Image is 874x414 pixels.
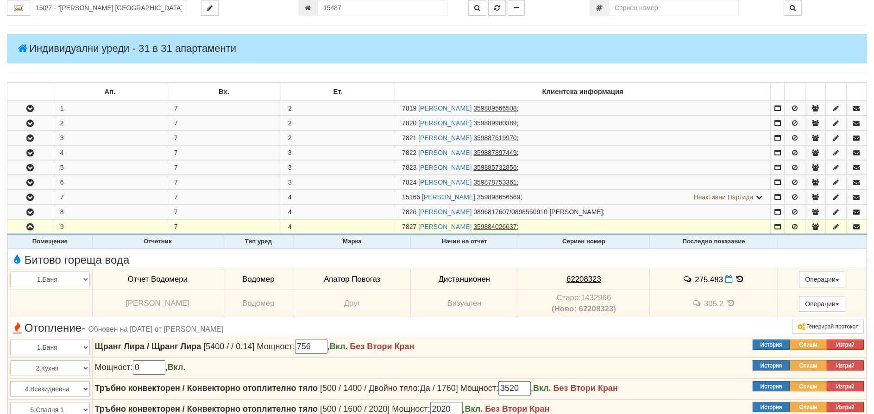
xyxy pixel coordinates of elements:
[294,269,410,290] td: Апатор Повогаз
[533,383,551,393] b: Вкл.
[395,161,771,175] td: ;
[581,293,611,302] tcxspan: Call 1432966 via 3CX
[8,235,93,249] th: Помещение
[477,193,520,201] tcxspan: Call 359898656569 via 3CX
[725,275,733,283] i: Нов Отчет към 01/09/2025
[167,205,281,219] td: 7
[53,146,167,160] td: 4
[88,325,223,333] span: Обновен на [DATE] от [PERSON_NAME]
[792,320,864,334] button: Генерирай протокол
[288,223,292,230] span: 4
[350,342,414,351] strong: Без Втори Кран
[542,88,623,95] b: Клиентска информация
[53,205,167,219] td: 8
[694,193,754,201] span: Неактивни Партиди
[790,381,827,391] button: Опиши
[418,164,472,171] a: [PERSON_NAME]
[288,164,292,171] span: 3
[418,208,472,216] a: [PERSON_NAME]
[692,299,704,308] span: История на забележките
[790,402,827,412] button: Опиши
[402,223,416,230] span: Партида №
[223,290,294,317] td: Водомер
[395,83,771,101] td: Клиентска информация: No sort applied, sorting is disabled
[418,149,472,156] a: [PERSON_NAME]
[473,105,516,112] tcxspan: Call 359889566508 via 3CX
[683,275,695,284] span: История на забележките
[566,275,601,284] tcxspan: Call 62208323 via 3CX
[460,383,553,393] span: Мощност: ,
[402,105,416,112] span: Партида №
[167,131,281,145] td: 7
[95,404,318,414] strong: Тръбно конвекторен / Конвекторно отоплително тяло
[418,119,472,127] a: [PERSON_NAME]
[735,275,745,284] span: История на показанията
[288,105,292,112] span: 2
[704,299,723,308] span: 305.2
[104,88,115,95] b: Ап.
[827,381,864,391] button: Изтрий
[92,235,223,249] th: Отчетник
[518,235,650,249] th: Сериен номер
[223,269,294,290] td: Водомер
[790,360,827,371] button: Опиши
[53,83,167,101] td: Ап.: No sort applied, sorting is disabled
[223,235,294,249] th: Тип уред
[805,83,825,101] td: : No sort applied, sorting is disabled
[410,290,518,317] td: Визуален
[7,83,53,101] td: : No sort applied, sorting is disabled
[518,290,650,317] td: Устройство със сериен номер 1432966 беше подменено от устройство със сериен номер 62208323
[473,179,516,186] tcxspan: Call 359878753361 via 3CX
[422,193,475,201] a: [PERSON_NAME]
[294,235,410,249] th: Марка
[82,321,85,334] span: -
[53,220,167,235] td: 9
[167,161,281,175] td: 7
[330,342,348,351] b: Вкл.
[799,272,845,287] button: Операции
[473,119,516,127] tcxspan: Call 359889980389 via 3CX
[846,83,867,101] td: : No sort applied, sorting is disabled
[294,290,410,317] td: Друг
[402,193,420,201] span: Партида №
[167,146,281,160] td: 7
[288,208,292,216] span: 4
[753,402,790,412] button: История
[7,34,867,63] h4: Индивидуални уреди - 31 в 31 апартаменти
[10,254,129,266] span: Битово гореща вода
[168,363,186,372] b: Вкл.
[395,146,771,160] td: ;
[95,342,201,351] strong: Щранг Лира / Щранг Лира
[288,179,292,186] span: 3
[53,116,167,130] td: 2
[827,340,864,350] button: Изтрий
[473,149,516,156] tcxspan: Call 359887897449 via 3CX
[402,164,416,171] span: Партида №
[410,269,518,290] td: Дистанционен
[167,175,281,190] td: 7
[790,340,827,350] button: Опиши
[395,175,771,190] td: ;
[53,190,167,204] td: 7
[320,404,390,414] span: [500 / 1600 / 2020]
[288,193,292,201] span: 4
[333,88,343,95] b: Ет.
[826,83,846,101] td: : No sort applied, sorting is disabled
[128,275,188,284] span: Отчет Водомери
[799,296,845,312] button: Операции
[402,149,416,156] span: Партида №
[402,208,416,216] span: Партида №
[219,88,229,95] b: Вх.
[827,402,864,412] button: Изтрий
[473,208,603,216] span: 0896817607/0898550910-[PERSON_NAME]
[257,342,350,351] span: Мощност: ,
[167,116,281,130] td: 7
[167,190,281,204] td: 7
[418,223,472,230] a: [PERSON_NAME]
[402,119,416,127] span: Партида №
[753,381,790,391] button: История
[395,205,771,219] td: ;
[553,383,618,393] strong: Без Втори Кран
[288,119,292,127] span: 2
[473,223,516,230] tcxspan: Call 359884026637 via 3CX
